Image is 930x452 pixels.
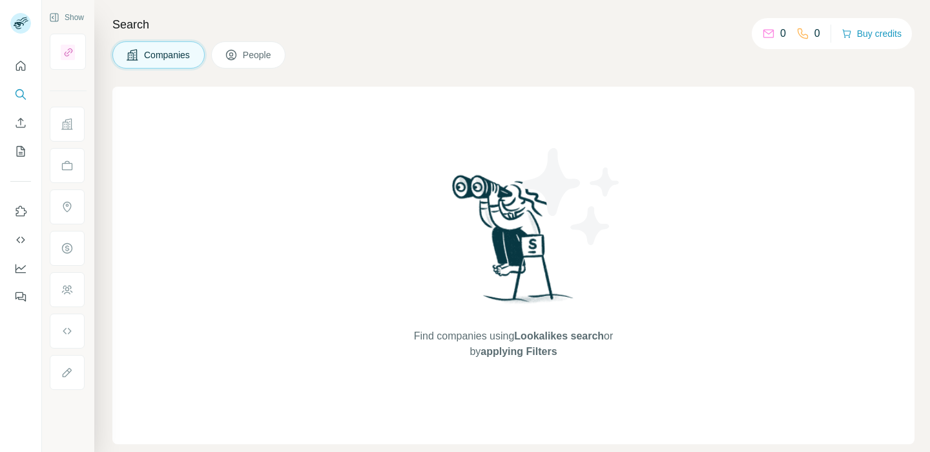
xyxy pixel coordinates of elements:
button: Quick start [10,54,31,78]
button: Dashboard [10,257,31,280]
img: Surfe Illustration - Stars [513,138,630,255]
button: Buy credits [842,25,902,43]
button: Show [40,8,93,27]
button: My lists [10,140,31,163]
button: Search [10,83,31,106]
span: Lookalikes search [514,330,604,341]
button: Use Surfe on LinkedIn [10,200,31,223]
p: 0 [780,26,786,41]
button: Feedback [10,285,31,308]
p: 0 [814,26,820,41]
span: People [243,48,273,61]
img: Surfe Illustration - Woman searching with binoculars [446,171,581,316]
button: Enrich CSV [10,111,31,135]
h4: Search [112,16,914,34]
span: Find companies using or by [410,328,617,360]
button: Use Surfe API [10,228,31,252]
span: applying Filters [480,346,557,357]
span: Companies [144,48,191,61]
